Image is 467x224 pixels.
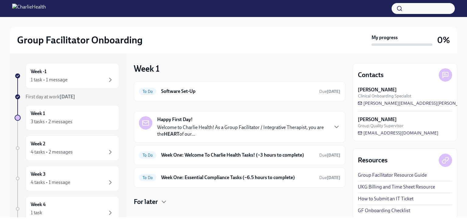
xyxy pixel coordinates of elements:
span: To Do [139,175,156,180]
div: 3 tasks • 2 messages [31,118,72,125]
h6: Week One: Essential Compliance Tasks (~6.5 hours to complete) [161,174,314,181]
strong: [DATE] [327,89,340,94]
h6: Week One: Welcome To Charlie Health Tasks! (~3 hours to complete) [161,152,314,158]
a: To DoWeek One: Essential Compliance Tasks (~6.5 hours to complete)Due[DATE] [139,173,340,182]
h3: Week 1 [134,63,160,74]
h6: Week -1 [31,68,47,75]
div: 1 task • 1 message [31,76,67,83]
span: September 22nd, 2025 09:00 [319,175,340,181]
span: Due [319,89,340,94]
a: Week 41 task [15,196,119,222]
h4: For later [134,197,158,206]
span: To Do [139,89,156,94]
strong: HEART [164,131,179,137]
a: To DoSoftware Set-UpDue[DATE] [139,87,340,96]
a: [EMAIL_ADDRESS][DOMAIN_NAME] [358,130,438,136]
h6: Week 2 [31,141,45,147]
div: 4 tasks • 1 message [31,179,70,186]
h4: Contacts [358,70,384,80]
h4: Resources [358,156,388,165]
span: Due [319,153,340,158]
span: Clinical Onboarding Specialist [358,93,411,99]
a: Week 24 tasks • 2 messages [15,135,119,161]
a: UKG Billing and Time Sheet Resource [358,184,435,190]
a: GF Onboarding Checklist [358,207,410,214]
div: 4 tasks • 2 messages [31,149,73,155]
span: September 22nd, 2025 09:00 [319,152,340,158]
div: For later [134,197,345,206]
strong: Happy First Day! [157,116,193,123]
p: Welcome to Charlie Health! As a Group Facilitator / Integrative Therapist, you are the of our... [157,124,328,137]
img: CharlieHealth [12,4,46,13]
span: September 16th, 2025 09:00 [319,89,340,94]
h3: 0% [437,35,450,46]
a: Week 34 tasks • 1 message [15,166,119,191]
h6: Week 4 [31,201,46,208]
strong: [DATE] [327,175,340,180]
strong: [PERSON_NAME] [358,87,397,93]
strong: [DATE] [327,153,340,158]
h6: Week 3 [31,171,46,178]
a: Week 13 tasks • 2 messages [15,105,119,131]
a: Group Facilitator Resource Guide [358,172,427,178]
strong: [DATE] [60,94,75,100]
h2: Group Facilitator Onboarding [17,34,143,46]
span: To Do [139,153,156,158]
span: Group Quality Supervisor [358,123,403,129]
strong: My progress [372,34,398,41]
a: Week -11 task • 1 message [15,63,119,89]
a: How to Submit an IT Ticket [358,195,413,202]
span: First day at work [26,94,75,100]
h6: Software Set-Up [161,88,314,95]
a: To DoWeek One: Welcome To Charlie Health Tasks! (~3 hours to complete)Due[DATE] [139,150,340,160]
strong: [PERSON_NAME] [358,116,397,123]
h6: Week 1 [31,110,45,117]
div: 1 task [31,209,42,216]
a: First day at work[DATE] [15,93,119,100]
span: Due [319,175,340,180]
